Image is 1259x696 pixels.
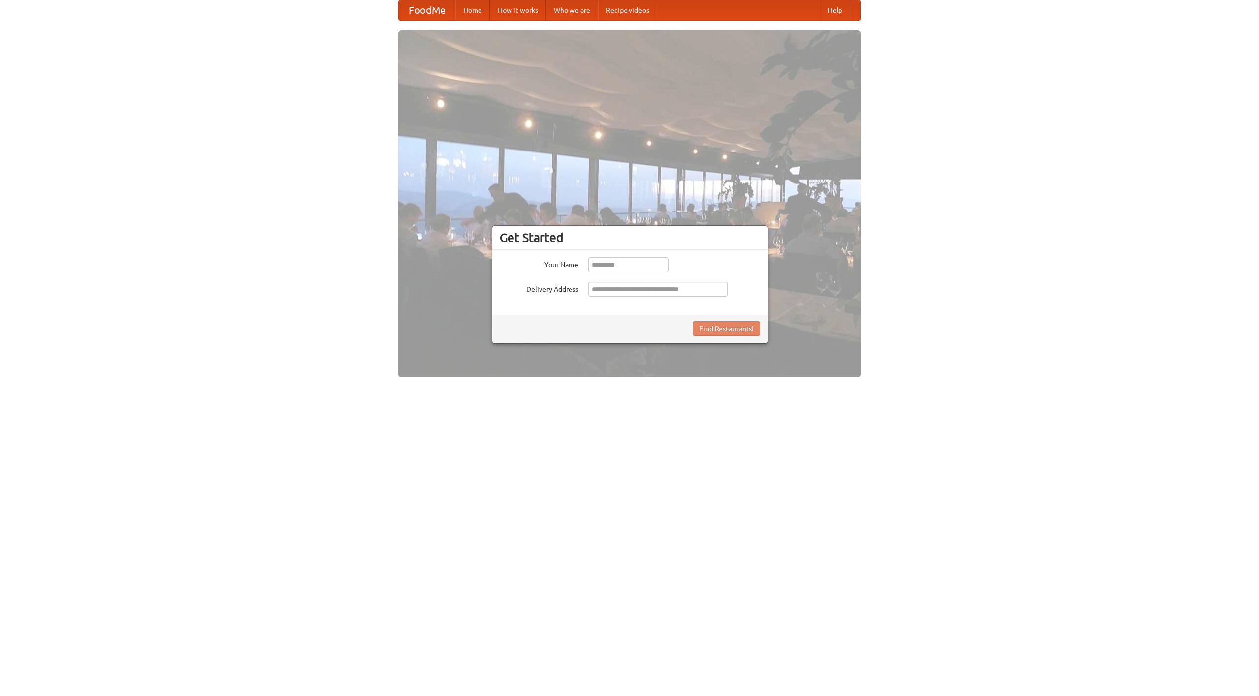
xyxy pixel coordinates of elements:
h3: Get Started [500,230,760,245]
button: Find Restaurants! [693,321,760,336]
a: Help [820,0,850,20]
a: How it works [490,0,546,20]
a: Who we are [546,0,598,20]
a: Recipe videos [598,0,657,20]
label: Delivery Address [500,282,578,294]
a: FoodMe [399,0,455,20]
a: Home [455,0,490,20]
label: Your Name [500,257,578,270]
